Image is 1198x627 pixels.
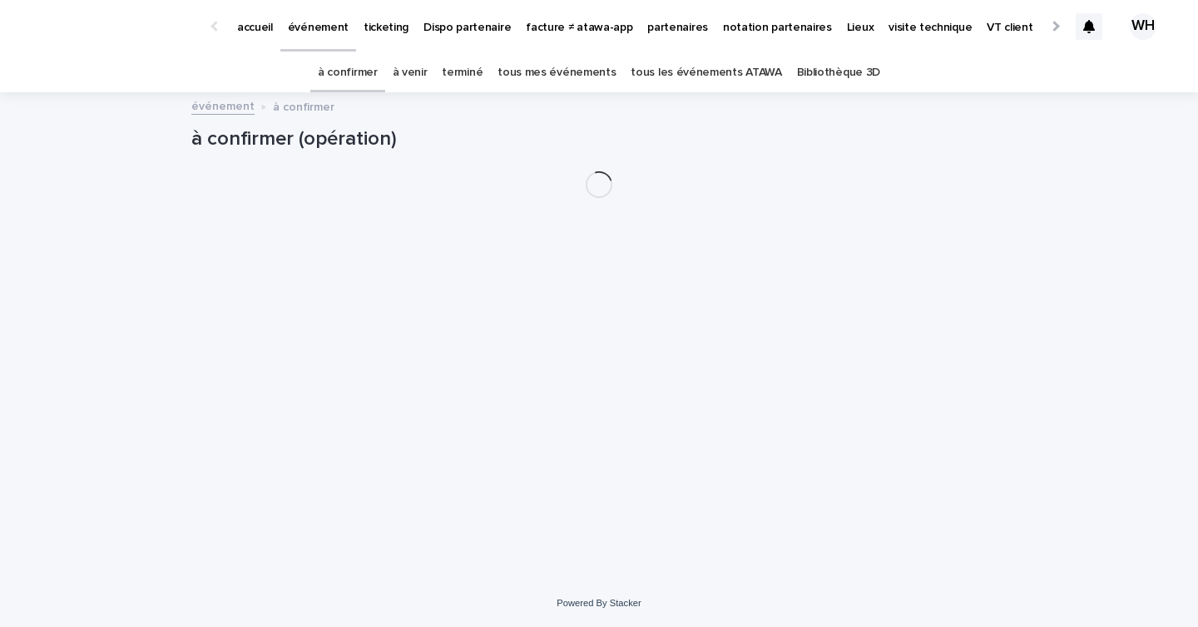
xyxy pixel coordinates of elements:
[1130,13,1156,40] div: WH
[797,53,880,92] a: Bibliothèque 3D
[631,53,781,92] a: tous les événements ATAWA
[191,127,1007,151] h1: à confirmer (opération)
[33,10,195,43] img: Ls34BcGeRexTGTNfXpUC
[498,53,616,92] a: tous mes événements
[191,96,255,115] a: événement
[557,598,641,608] a: Powered By Stacker
[393,53,428,92] a: à venir
[442,53,483,92] a: terminé
[273,96,334,115] p: à confirmer
[318,53,378,92] a: à confirmer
